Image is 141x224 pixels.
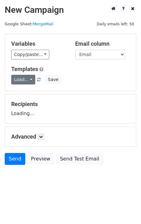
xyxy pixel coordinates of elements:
[95,22,136,26] a: Daily emails left: 50
[11,133,130,140] h5: Advanced
[5,5,136,15] h2: New Campaign
[11,50,49,59] a: Copy/paste...
[27,153,54,165] a: Preview
[11,66,38,72] a: Templates
[11,101,130,117] div: Loading...
[33,22,53,26] a: MergeMail
[11,40,66,47] h5: Variables
[11,101,130,108] h5: Recipients
[56,153,103,165] a: Send Test Email
[5,22,53,26] small: Google Sheet:
[45,75,61,84] button: Save
[11,75,35,84] a: Load...
[75,40,130,47] h5: Email column
[95,21,136,28] span: Daily emails left: 50
[5,153,25,165] a: Send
